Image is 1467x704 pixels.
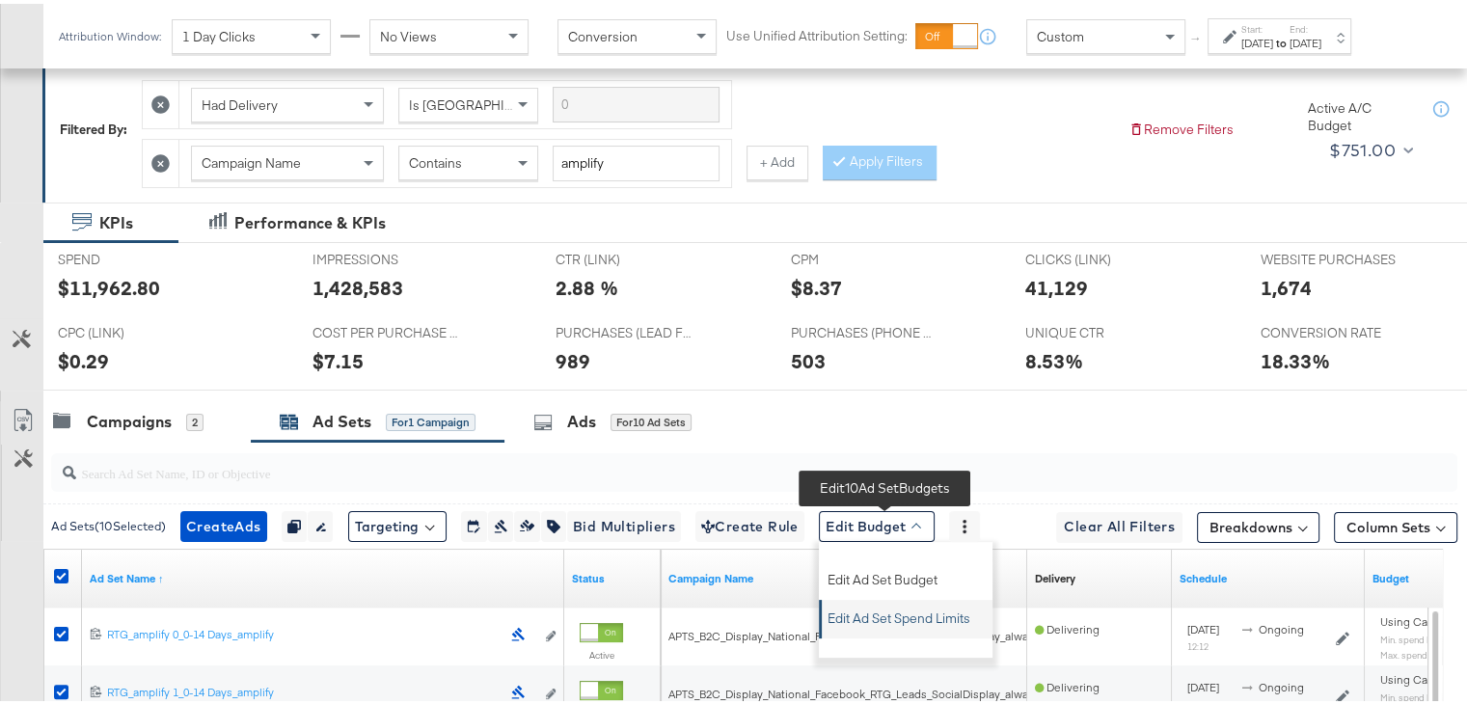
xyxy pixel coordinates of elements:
span: Bid Multipliers [573,511,675,535]
span: No Views [380,24,437,41]
div: Campaigns [87,407,172,429]
span: Had Delivery [202,93,278,110]
button: Create Rule [695,507,804,538]
div: $0.29 [58,343,109,371]
span: Create Rule [701,511,799,535]
div: Active A/C Budget [1308,95,1414,131]
div: [DATE] [1290,32,1321,47]
a: Your campaign name. [668,567,1019,582]
span: WEBSITE PURCHASES [1261,247,1405,265]
span: CTR (LINK) [556,247,700,265]
div: 8.53% [1025,343,1083,371]
span: Delivering [1035,676,1100,690]
span: CPM [790,247,935,265]
div: 989 [556,343,590,371]
div: Ad Sets [312,407,371,429]
strong: to [1273,32,1290,46]
div: Performance & KPIs [234,208,386,230]
span: Is [GEOGRAPHIC_DATA] [409,93,557,110]
div: $8.37 [790,270,841,298]
a: RTG_amplify 1_0-14 Days_amplify [107,681,501,701]
div: KPIs [99,208,133,230]
a: RTG_amplify 0_0-14 Days_amplify [107,623,501,643]
a: Your Ad Set name. [90,567,557,582]
span: PURCHASES (PHONE CALL) [790,320,935,338]
span: Edit Ad Set Budget [828,560,937,585]
span: Create Ads [186,511,261,535]
button: Edit Budget [819,507,935,538]
span: CONVERSION RATE [1261,320,1405,338]
span: ongoing [1259,618,1304,633]
span: Campaign Name [202,150,301,168]
a: Reflects the ability of your Ad Set to achieve delivery based on ad states, schedule and budget. [1035,567,1075,582]
div: 1,674 [1261,270,1312,298]
div: RTG_amplify 0_0-14 Days_amplify [107,623,501,638]
a: Shows when your Ad Set is scheduled to deliver. [1180,567,1357,582]
span: Edit Ad Set Spend Limits [828,599,970,624]
span: APTS_B2C_Display_National_Facebook_RTG_Leads_SocialDisplay_alwayson_Retargeting_AMP24_Amplify [668,683,1200,697]
div: 41,129 [1025,270,1088,298]
span: 1 Day Clicks [182,24,256,41]
span: COST PER PURCHASE (WEBSITE EVENTS) [312,320,457,338]
a: Shows the current state of your Ad Set. [572,567,653,582]
div: 1,428,583 [312,270,403,298]
span: UNIQUE CTR [1025,320,1170,338]
label: End: [1290,19,1321,32]
button: Remove Filters [1128,117,1234,135]
button: $751.00 [1321,131,1418,162]
label: Use Unified Attribution Setting: [726,23,908,41]
span: Conversion [568,24,638,41]
button: Edit Ad Set Spend Limits [822,596,992,627]
span: Delivering [1035,618,1100,633]
div: Ads [567,407,596,429]
div: [DATE] [1241,32,1273,47]
div: 2 [186,410,204,427]
div: 18.33% [1261,343,1330,371]
button: Column Sets [1334,508,1457,539]
input: Enter a search term [553,142,720,177]
div: $7.15 [312,343,364,371]
span: PURCHASES (LEAD FORM) [556,320,700,338]
div: $11,962.80 [58,270,160,298]
div: 2.88 % [556,270,618,298]
div: for 10 Ad Sets [611,410,692,427]
button: Edit Ad Set Budget [822,557,992,588]
input: Enter a search term [553,83,720,119]
div: Delivery [1035,567,1075,582]
div: $751.00 [1329,132,1396,161]
button: CreateAds [180,507,267,538]
div: RTG_amplify 1_0-14 Days_amplify [107,681,501,696]
sub: 12:12 [1187,636,1209,648]
div: for 1 Campaign [386,410,475,427]
span: ongoing [1259,676,1304,690]
div: Filtered By: [60,117,127,135]
div: Attribution Window: [58,26,162,40]
span: Custom [1037,24,1084,41]
span: [DATE] [1187,676,1219,690]
span: Clear All Filters [1064,511,1175,535]
button: Bid Multipliers [566,507,681,538]
span: SPEND [58,247,203,265]
input: Search Ad Set Name, ID or Objective [76,443,1331,480]
span: IMPRESSIONS [312,247,457,265]
span: [DATE] [1187,618,1219,633]
div: 503 [790,343,825,371]
label: Start: [1241,19,1273,32]
span: CLICKS (LINK) [1025,247,1170,265]
button: Breakdowns [1197,508,1319,539]
button: Clear All Filters [1056,508,1182,539]
span: APTS_B2C_Display_National_Facebook_RTG_Leads_SocialDisplay_alwayson_Retargeting_AMP24_Amplify [668,625,1200,639]
label: Active [580,645,623,658]
button: Targeting [348,507,447,538]
div: Ad Sets ( 10 Selected) [51,514,166,531]
span: CPC (LINK) [58,320,203,338]
button: + Add [747,142,808,176]
span: Contains [409,150,462,168]
span: ↑ [1187,33,1206,40]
